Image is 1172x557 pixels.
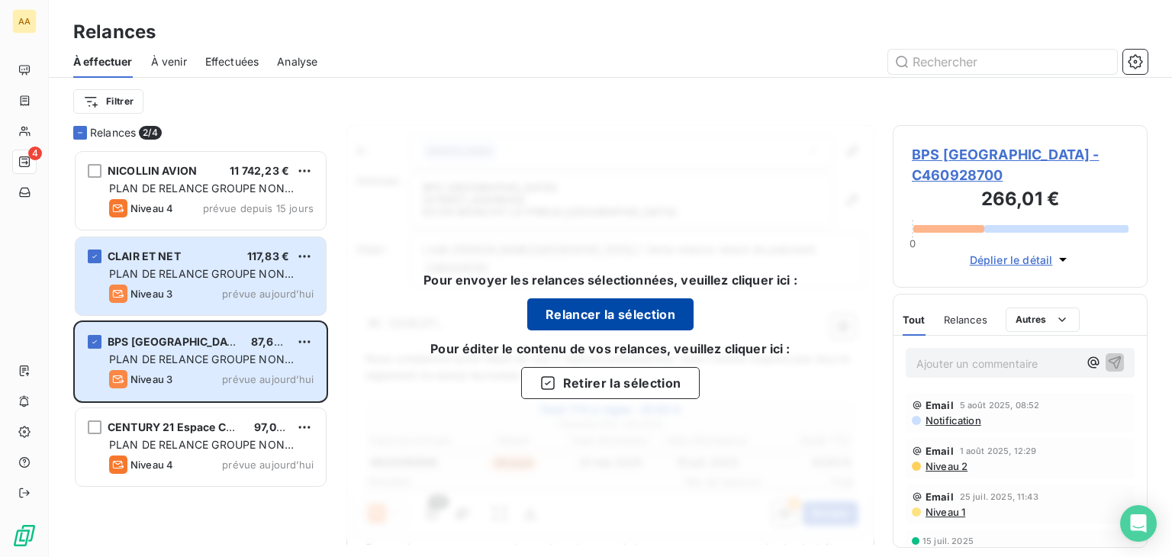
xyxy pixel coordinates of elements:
h6: Pour éditer le contenu de vos relances, veuillez cliquer ici : [430,340,790,358]
span: PLAN DE RELANCE GROUPE NON AUTOMATIQUE [109,267,294,295]
span: Niveau 2 [924,460,968,472]
span: CLAIR ET NET [108,250,181,262]
span: BPS [GEOGRAPHIC_DATA] [108,335,244,348]
span: Email [926,445,954,457]
div: AA [12,9,37,34]
span: Niveau 4 [130,202,173,214]
span: Analyse [277,54,317,69]
span: prévue depuis 15 jours [203,202,314,214]
span: 1 août 2025, 12:29 [960,446,1037,456]
span: À venir [151,54,187,69]
span: Email [926,491,954,503]
span: PLAN DE RELANCE GROUPE NON AUTOMATIQUE [109,438,294,466]
span: 0 [910,237,916,250]
span: 2/ 4 [139,126,161,140]
button: Relancer la sélection [527,298,694,330]
span: BPS [GEOGRAPHIC_DATA] - C460928700 [912,144,1129,185]
div: grid [73,150,328,557]
span: CENTURY 21 Espace Conseil [108,420,259,433]
span: 117,83 € [247,250,289,262]
button: Filtrer [73,89,143,114]
span: Relances [90,125,136,140]
span: 11 742,23 € [230,164,289,177]
input: Rechercher [888,50,1117,74]
span: Niveau 3 [130,373,172,385]
span: 25 juil. 2025, 11:43 [960,492,1038,501]
span: Déplier le détail [970,252,1053,268]
span: Effectuées [205,54,259,69]
span: Email [926,399,954,411]
span: Relances [944,314,987,326]
span: 4 [28,146,42,160]
span: 87,65 € [251,335,291,348]
a: 4 [12,150,36,174]
h6: Pour envoyer les relances sélectionnées, veuillez cliquer ici : [423,271,797,289]
span: NICOLLIN AVION [108,164,197,177]
div: Open Intercom Messenger [1120,505,1157,542]
h3: Relances [73,18,156,46]
span: Niveau 4 [130,459,173,471]
span: 97,08 € [254,420,294,433]
button: Déplier le détail [965,251,1076,269]
span: 15 juil. 2025 [922,536,974,546]
span: Niveau 3 [130,288,172,300]
button: Autres [1006,307,1080,332]
span: prévue aujourd’hui [222,373,314,385]
img: Logo LeanPay [12,523,37,548]
span: prévue aujourd’hui [222,459,314,471]
span: prévue aujourd’hui [222,288,314,300]
span: Niveau 1 [924,506,965,518]
button: Retirer la sélection [521,367,700,399]
span: PLAN DE RELANCE GROUPE NON AUTOMATIQUE [109,353,294,381]
h3: 266,01 € [912,185,1129,216]
span: 5 août 2025, 08:52 [960,401,1040,410]
span: Notification [924,414,981,427]
span: À effectuer [73,54,133,69]
span: PLAN DE RELANCE GROUPE NON AUTOMATIQUE [109,182,294,210]
span: Tout [903,314,926,326]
